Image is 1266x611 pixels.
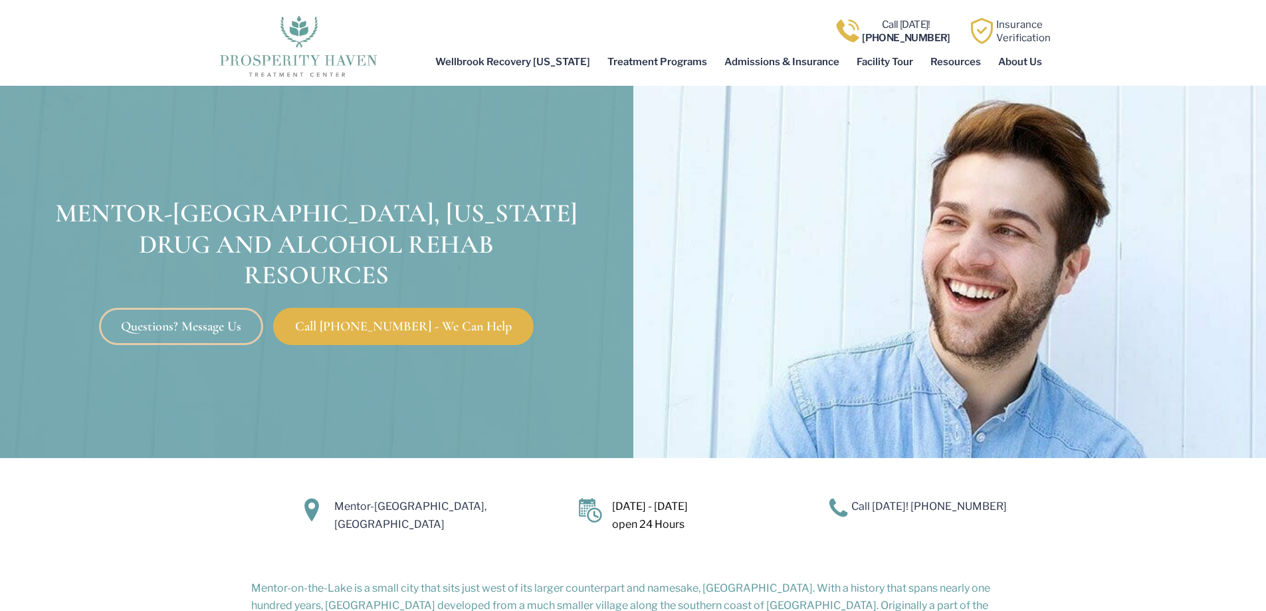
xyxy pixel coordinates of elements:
a: Call [PHONE_NUMBER] - We Can Help [273,308,534,345]
a: Admissions & Insurance [716,47,848,77]
a: Call [DATE]! [PHONE_NUMBER] [851,500,1007,513]
b: [PHONE_NUMBER] [862,32,950,44]
a: Questions? Message Us [99,308,263,345]
img: A blue telephone icon [829,498,848,517]
a: Wellbrook Recovery [US_STATE] [427,47,599,77]
a: Mentor-[GEOGRAPHIC_DATA], [GEOGRAPHIC_DATA] [334,500,486,530]
h1: Mentor-[GEOGRAPHIC_DATA], [US_STATE] Drug and Alcohol Rehab Resources [7,198,627,291]
img: Learn how Prosperity Haven, a verified substance abuse center can help you overcome your addiction [969,18,995,44]
a: Facility Tour [848,47,922,77]
img: The logo for Prosperity Haven Addiction Recovery Center. [215,12,381,78]
img: Location Icon [304,498,319,522]
span: Call [PHONE_NUMBER] - We Can Help [295,320,512,333]
a: Call [DATE]![PHONE_NUMBER] [862,19,950,44]
img: Calendar icon [579,498,602,523]
span: Questions? Message Us [121,320,241,333]
img: Call one of Prosperity Haven's dedicated counselors today so we can help you overcome addiction [835,18,861,44]
a: About Us [990,47,1051,77]
a: Treatment Programs [599,47,716,77]
p: [DATE] - [DATE] open 24 Hours [612,498,815,533]
a: Resources [922,47,990,77]
a: InsuranceVerification [996,19,1051,44]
